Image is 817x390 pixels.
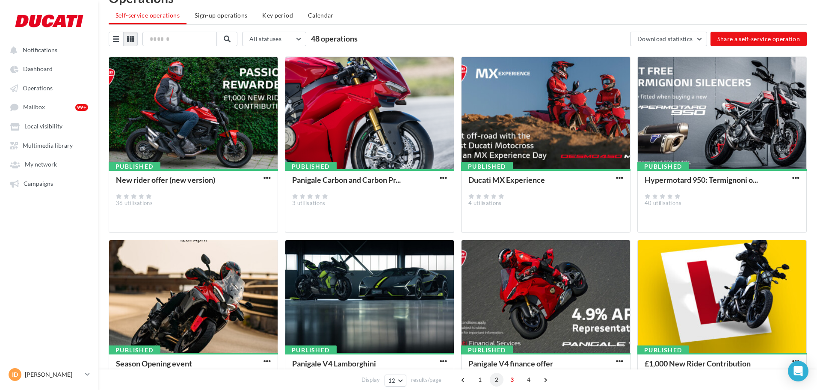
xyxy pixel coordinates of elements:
span: 1 [473,373,487,387]
span: 2 [490,373,503,387]
div: Published [285,345,337,355]
button: All statuses [242,32,306,46]
span: 48 operations [311,34,358,43]
span: Key period [262,12,293,19]
button: Notifications [5,42,90,57]
p: [PERSON_NAME] [25,370,82,379]
div: £1,000 New Rider Contribution [645,359,751,368]
span: 36 utilisations [116,199,153,206]
a: Campaigns [5,176,93,191]
span: Local visibility [24,123,62,130]
span: 40 utilisations [645,199,681,206]
span: 3 [505,373,519,387]
span: 12 [388,377,396,384]
div: Published [285,162,337,171]
div: Published [637,162,689,171]
span: Sign-up operations [195,12,247,19]
span: 4 [522,373,536,387]
span: All statuses [249,35,281,42]
button: Share a self-service operation [710,32,807,46]
a: ID [PERSON_NAME] [7,366,92,383]
span: Multimedia library [23,142,73,149]
div: Published [109,345,160,355]
span: Calendar [308,12,334,19]
a: Local visibility [5,118,93,134]
div: Open Intercom Messenger [788,361,808,381]
div: Panigale Carbon and Carbon Pr... [292,175,401,185]
span: Display [361,376,380,384]
a: Multimedia library [5,137,93,153]
button: 12 [385,375,406,387]
span: Operations [23,84,53,92]
span: Download statistics [637,35,693,42]
div: Panigale V4 Lamborghini [292,359,376,368]
span: My network [25,161,57,168]
a: Dashboard [5,61,93,76]
div: Published [109,162,160,171]
span: 4 utilisations [468,199,502,206]
div: Published [461,162,513,171]
span: 3 utilisations [292,199,326,206]
div: Published [637,345,689,355]
span: Notifications [23,46,57,54]
span: Campaigns [24,180,53,187]
div: Hypermotard 950: Termignoni o... [645,175,758,185]
button: Download statistics [630,32,707,46]
div: New rider offer (new version) [116,175,215,185]
span: Dashboard [23,65,53,73]
div: Ducati MX Experience [468,175,545,185]
div: Panigale V4 finance offer [468,359,553,368]
span: Mailbox [23,104,45,111]
div: Published [461,345,513,355]
div: Season Opening event [116,359,192,368]
a: Operations [5,80,93,95]
a: Mailbox 99+ [5,99,93,115]
div: 99+ [75,104,88,111]
span: ID [12,370,18,379]
span: results/page [411,376,441,384]
a: My network [5,156,93,172]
